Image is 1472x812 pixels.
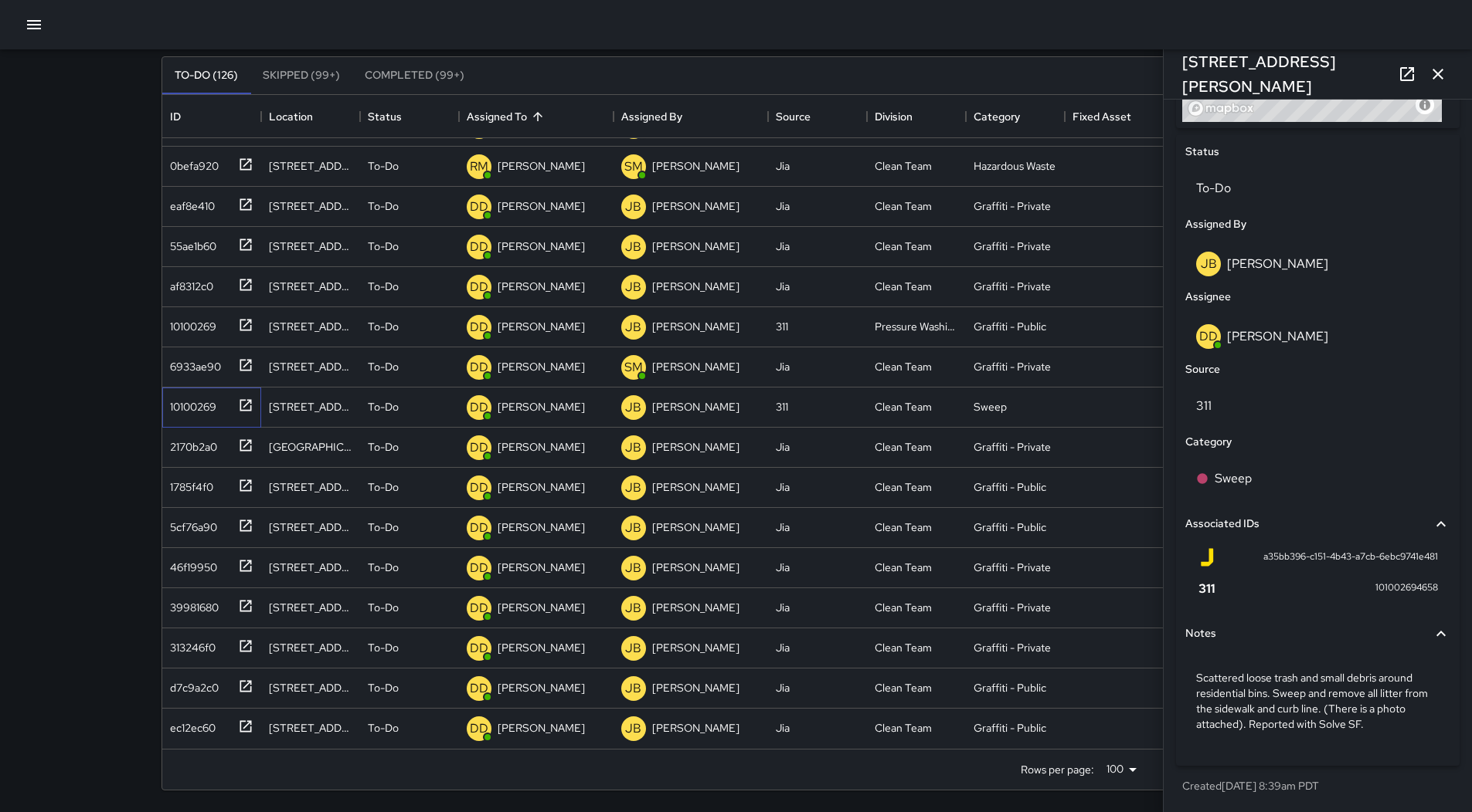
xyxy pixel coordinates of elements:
p: To-Do [368,519,399,535]
div: Clean Team [875,359,932,374]
div: Graffiti - Private [974,239,1051,254]
p: DD [470,318,488,337]
div: Jia [776,519,790,535]
div: Jia [776,279,790,294]
div: Pressure Washing [875,319,958,334]
div: af8312c0 [164,272,213,294]
div: Graffiti - Private [974,198,1051,214]
p: To-Do [368,479,399,495]
div: Graffiti - Private [974,359,1051,374]
p: To-Do [368,239,399,254]
div: 1621 Market Street [269,359,352,374]
div: Clean Team [875,158,932,174]
p: DD [470,719,488,738]
div: Category [974,95,1020,138]
p: DD [470,519,488,537]
div: 41 12th Street [269,720,352,736]
p: JB [625,639,641,658]
div: 220 Fell Street [269,239,352,254]
div: Source [768,95,867,138]
p: To-Do [368,158,399,174]
p: [PERSON_NAME] [498,640,585,655]
p: JB [625,559,641,577]
div: 0befa920 [164,152,219,174]
div: Jia [776,239,790,254]
div: Graffiti - Private [974,640,1051,655]
p: [PERSON_NAME] [652,560,739,575]
p: JB [625,238,641,256]
p: [PERSON_NAME] [498,560,585,575]
p: DD [470,479,488,497]
div: Assigned By [621,95,682,138]
div: eaf8e410 [164,192,215,214]
div: Assigned To [467,95,527,138]
p: [PERSON_NAME] [498,279,585,294]
p: [PERSON_NAME] [498,680,585,695]
p: To-Do [368,640,399,655]
div: Jia [776,158,790,174]
div: 55ae1b60 [164,232,216,254]
p: To-Do [368,198,399,214]
div: Source [776,95,811,138]
p: To-Do [368,720,399,736]
div: 1500 Market Street [269,519,352,535]
div: d7c9a2c0 [164,674,219,695]
div: 39981680 [164,594,219,615]
p: To-Do [368,439,399,455]
p: JB [625,398,641,417]
div: Clean Team [875,279,932,294]
div: 1500 Market Street [269,680,352,695]
div: Division [875,95,913,138]
p: To-Do [368,560,399,575]
p: [PERSON_NAME] [498,439,585,455]
p: To-Do [368,680,399,695]
div: Clean Team [875,479,932,495]
div: Graffiti - Public [974,680,1046,695]
p: To-Do [368,319,399,334]
div: 46f19950 [164,553,217,575]
p: SM [624,358,643,377]
div: Graffiti - Private [974,279,1051,294]
div: Jia [776,640,790,655]
div: 27 Van Ness Avenue [269,560,352,575]
div: Clean Team [875,720,932,736]
div: Jia [776,479,790,495]
p: To-Do [368,359,399,374]
div: 10100269 [164,313,216,334]
p: [PERSON_NAME] [652,680,739,695]
p: [PERSON_NAME] [498,198,585,214]
p: DD [470,278,488,296]
div: Graffiti - Private [974,560,1051,575]
div: 150 Oak Street [269,319,352,334]
p: [PERSON_NAME] [498,239,585,254]
div: 27 Van Ness Avenue [269,640,352,655]
div: Clean Team [875,600,932,615]
p: SM [624,157,643,176]
p: [PERSON_NAME] [652,519,739,535]
p: [PERSON_NAME] [652,239,739,254]
div: Jia [776,359,790,374]
p: DD [470,679,488,698]
div: Assigned By [614,95,768,138]
div: Clean Team [875,399,932,414]
div: Clean Team [875,560,932,575]
button: Skipped (99+) [250,57,352,94]
div: Clean Team [875,640,932,655]
button: To-Do (126) [162,57,250,94]
p: [PERSON_NAME] [652,198,739,214]
div: Sweep [974,399,1007,414]
div: 311 [776,319,788,334]
p: To-Do [368,600,399,615]
p: JB [625,679,641,698]
p: Rows per page: [1021,762,1094,777]
div: Graffiti - Private [974,439,1051,455]
div: ID [162,95,261,138]
p: [PERSON_NAME] [498,720,585,736]
div: Jia [776,560,790,575]
p: JB [625,519,641,537]
div: Graffiti - Public [974,519,1046,535]
div: Location [269,95,313,138]
button: Completed (99+) [352,57,477,94]
p: DD [470,358,488,377]
p: JB [625,599,641,617]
